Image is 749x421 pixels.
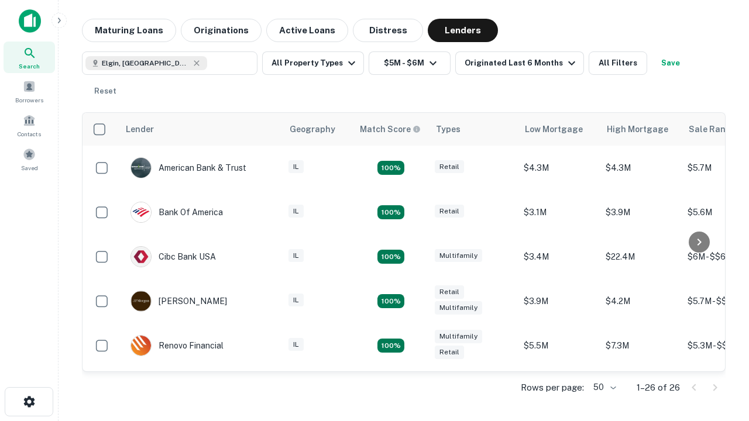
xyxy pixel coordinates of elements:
[518,368,600,412] td: $2.2M
[130,291,227,312] div: [PERSON_NAME]
[435,346,464,359] div: Retail
[15,95,43,105] span: Borrowers
[102,58,190,68] span: Elgin, [GEOGRAPHIC_DATA], [GEOGRAPHIC_DATA]
[525,122,583,136] div: Low Mortgage
[377,205,404,219] div: Matching Properties: 4, hasApolloMatch: undefined
[262,51,364,75] button: All Property Types
[652,51,689,75] button: Save your search to get updates of matches that match your search criteria.
[607,122,668,136] div: High Mortgage
[288,205,304,218] div: IL
[353,19,423,42] button: Distress
[4,143,55,175] a: Saved
[600,368,682,412] td: $3.1M
[435,301,482,315] div: Multifamily
[600,323,682,368] td: $7.3M
[131,336,151,356] img: picture
[21,163,38,172] span: Saved
[131,247,151,267] img: picture
[518,190,600,234] td: $3.1M
[353,113,429,146] th: Capitalize uses an advanced AI algorithm to match your search with the best lender. The match sco...
[518,323,600,368] td: $5.5M
[377,161,404,175] div: Matching Properties: 7, hasApolloMatch: undefined
[600,279,682,323] td: $4.2M
[518,146,600,190] td: $4.3M
[19,9,41,33] img: capitalize-icon.png
[130,157,246,178] div: American Bank & Trust
[518,234,600,279] td: $3.4M
[435,205,464,218] div: Retail
[429,113,518,146] th: Types
[181,19,262,42] button: Originations
[131,202,151,222] img: picture
[690,290,749,346] iframe: Chat Widget
[518,113,600,146] th: Low Mortgage
[369,51,451,75] button: $5M - $6M
[435,249,482,263] div: Multifamily
[600,234,682,279] td: $22.4M
[589,379,618,396] div: 50
[288,294,304,307] div: IL
[436,122,461,136] div: Types
[377,339,404,353] div: Matching Properties: 4, hasApolloMatch: undefined
[130,246,216,267] div: Cibc Bank USA
[87,80,124,103] button: Reset
[377,250,404,264] div: Matching Properties: 4, hasApolloMatch: undefined
[435,285,464,299] div: Retail
[4,42,55,73] a: Search
[288,160,304,174] div: IL
[435,160,464,174] div: Retail
[131,158,151,178] img: picture
[130,335,224,356] div: Renovo Financial
[360,123,421,136] div: Capitalize uses an advanced AI algorithm to match your search with the best lender. The match sco...
[360,123,418,136] h6: Match Score
[428,19,498,42] button: Lenders
[283,113,353,146] th: Geography
[19,61,40,71] span: Search
[4,109,55,141] a: Contacts
[130,202,223,223] div: Bank Of America
[637,381,680,395] p: 1–26 of 26
[288,249,304,263] div: IL
[18,129,41,139] span: Contacts
[465,56,579,70] div: Originated Last 6 Months
[131,291,151,311] img: picture
[518,279,600,323] td: $3.9M
[4,75,55,107] a: Borrowers
[600,146,682,190] td: $4.3M
[455,51,584,75] button: Originated Last 6 Months
[290,122,335,136] div: Geography
[119,113,283,146] th: Lender
[377,294,404,308] div: Matching Properties: 4, hasApolloMatch: undefined
[126,122,154,136] div: Lender
[266,19,348,42] button: Active Loans
[82,19,176,42] button: Maturing Loans
[600,113,682,146] th: High Mortgage
[600,190,682,234] td: $3.9M
[435,330,482,343] div: Multifamily
[589,51,647,75] button: All Filters
[288,338,304,351] div: IL
[521,381,584,395] p: Rows per page:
